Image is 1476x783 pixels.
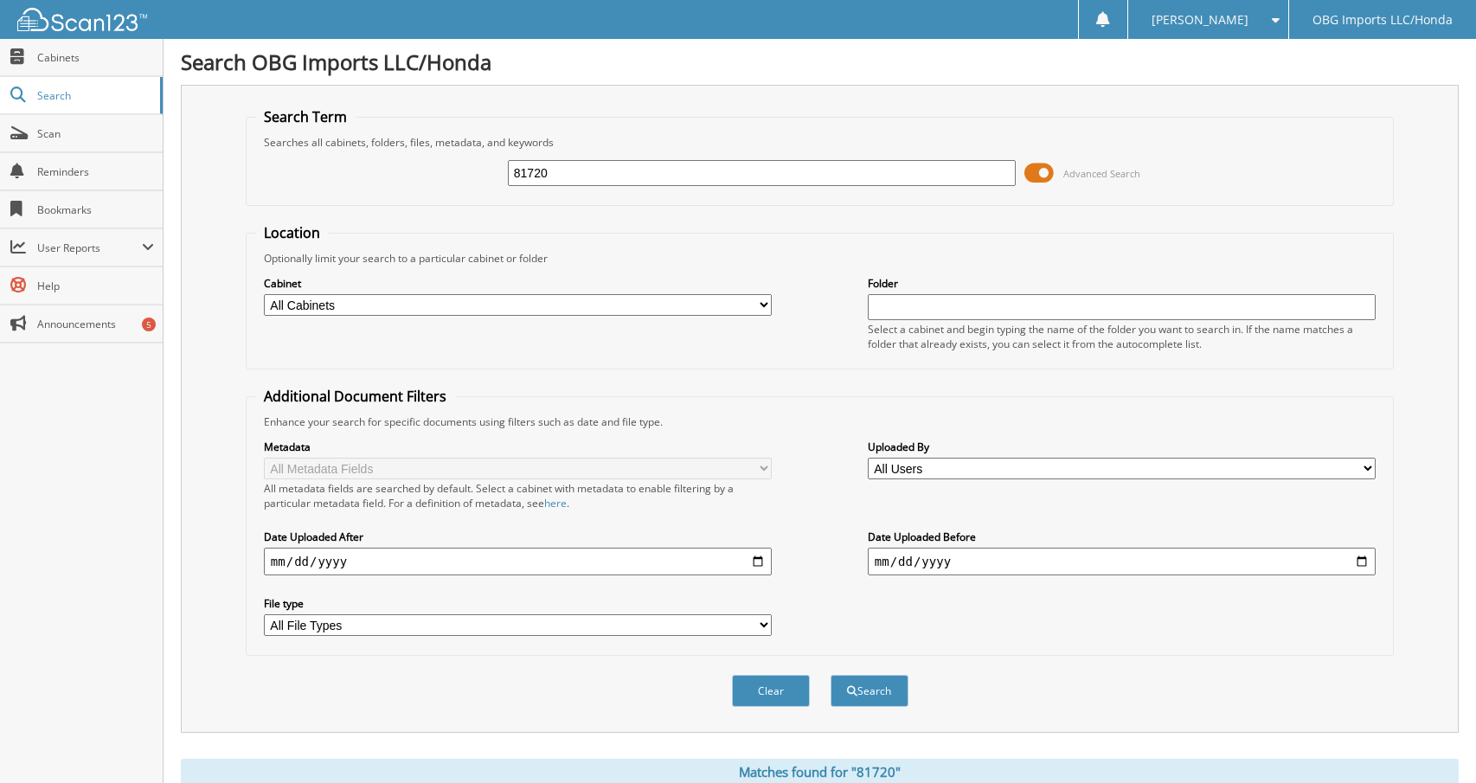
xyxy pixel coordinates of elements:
[868,548,1376,575] input: end
[255,107,356,126] legend: Search Term
[264,276,772,291] label: Cabinet
[544,496,567,510] a: here
[264,481,772,510] div: All metadata fields are searched by default. Select a cabinet with metadata to enable filtering b...
[868,529,1376,544] label: Date Uploaded Before
[255,414,1384,429] div: Enhance your search for specific documents using filters such as date and file type.
[37,126,154,141] span: Scan
[37,88,151,103] span: Search
[37,317,154,331] span: Announcements
[255,135,1384,150] div: Searches all cabinets, folders, files, metadata, and keywords
[181,48,1459,76] h1: Search OBG Imports LLC/Honda
[264,548,772,575] input: start
[17,8,147,31] img: scan123-logo-white.svg
[732,675,810,707] button: Clear
[868,440,1376,454] label: Uploaded By
[264,440,772,454] label: Metadata
[255,223,329,242] legend: Location
[868,322,1376,351] div: Select a cabinet and begin typing the name of the folder you want to search in. If the name match...
[255,387,455,406] legend: Additional Document Filters
[1063,167,1140,180] span: Advanced Search
[37,202,154,217] span: Bookmarks
[831,675,908,707] button: Search
[37,50,154,65] span: Cabinets
[264,596,772,611] label: File type
[868,276,1376,291] label: Folder
[37,164,154,179] span: Reminders
[142,318,156,331] div: 5
[1312,15,1453,25] span: OBG Imports LLC/Honda
[255,251,1384,266] div: Optionally limit your search to a particular cabinet or folder
[37,241,142,255] span: User Reports
[264,529,772,544] label: Date Uploaded After
[1152,15,1248,25] span: [PERSON_NAME]
[37,279,154,293] span: Help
